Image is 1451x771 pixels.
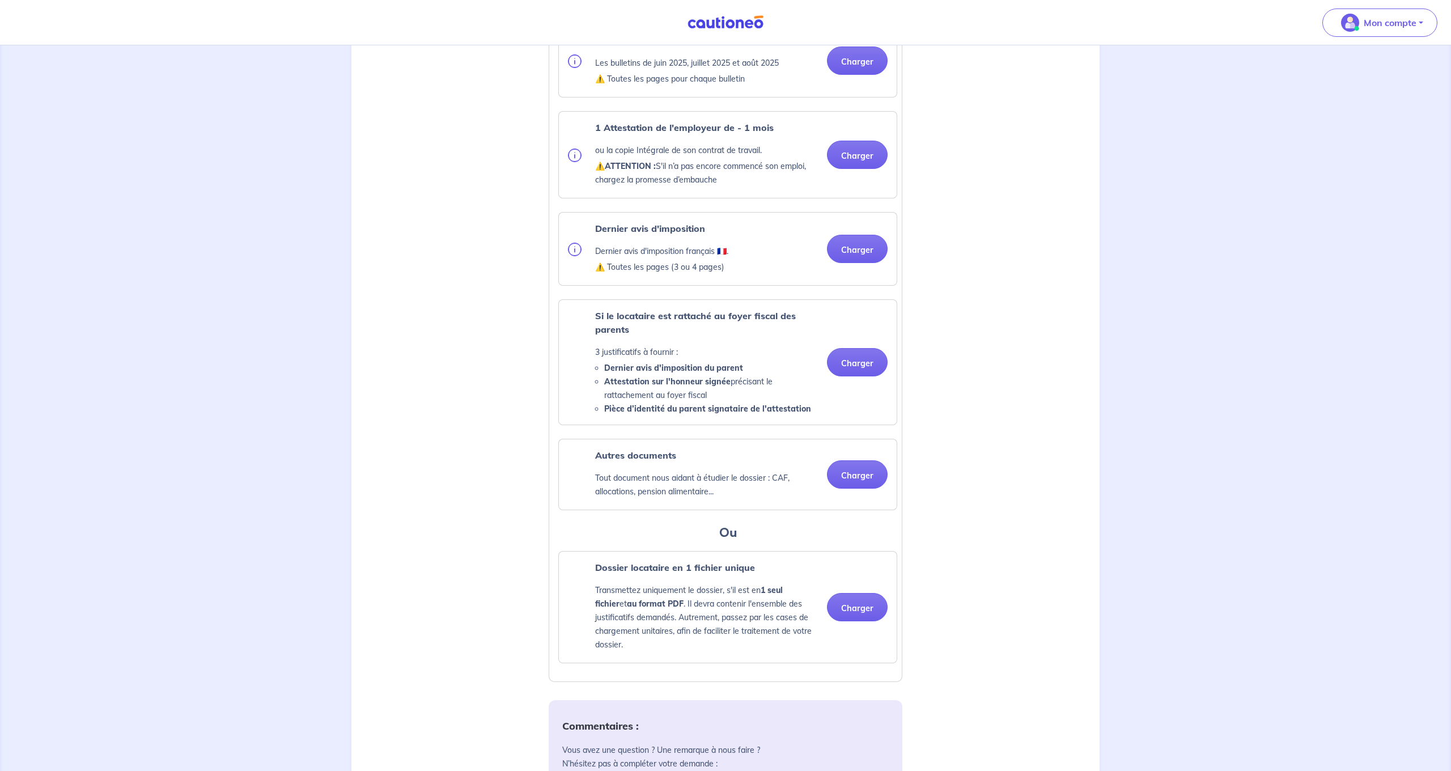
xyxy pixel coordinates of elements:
p: Dernier avis d'imposition français 🇫🇷. [595,244,728,258]
strong: Si le locataire est rattaché au foyer fiscal des parents [595,310,796,335]
strong: au format PDF [627,599,684,609]
div: categoryName: other, userCategory: cdi-without-trial [558,439,897,510]
div: categoryName: employment-contract, userCategory: cdi-without-trial [558,111,897,198]
li: précisant le rattachement au foyer fiscal [604,375,818,402]
img: Cautioneo [683,15,768,29]
h3: Ou [558,524,897,542]
p: ou la copie Intégrale de son contrat de travail. [595,143,818,157]
strong: Autres documents [595,450,676,461]
p: 3 justificatifs à fournir : [595,345,818,359]
strong: Commentaires : [562,719,639,732]
p: Mon compte [1364,16,1416,29]
img: illu_account_valid_menu.svg [1341,14,1359,32]
div: categoryName: pay-slip, userCategory: cdi-without-trial [558,24,897,98]
button: Charger [827,348,888,376]
img: info.svg [568,149,582,162]
img: info.svg [568,54,582,68]
button: Charger [827,235,888,263]
strong: ATTENTION : [605,161,656,171]
p: ⚠️ Toutes les pages (3 ou 4 pages) [595,260,728,274]
strong: Dossier locataire en 1 fichier unique [595,562,755,573]
button: Charger [827,141,888,169]
div: categoryName: profile, userCategory: cdi-without-trial [558,551,897,663]
p: Transmettez uniquement le dossier, s'il est en et . Il devra contenir l'ensemble des justificatif... [595,583,818,651]
button: Charger [827,46,888,75]
strong: 1 Attestation de l'employeur de - 1 mois [595,122,774,133]
strong: Dernier avis d'imposition [595,223,705,234]
strong: Pièce d’identité du parent signataire de l'attestation [604,404,811,414]
button: illu_account_valid_menu.svgMon compte [1322,9,1437,37]
div: categoryName: parental-tax-assessment, userCategory: cdi-without-trial [558,299,897,425]
p: Les bulletins de juin 2025, juillet 2025 et août 2025 [595,56,779,70]
p: ⚠️ Toutes les pages pour chaque bulletin [595,72,779,86]
p: Vous avez une question ? Une remarque à nous faire ? N’hésitez pas à compléter votre demande : [562,743,889,770]
strong: Attestation sur l'honneur signée [604,376,731,387]
p: ⚠️ S'il n’a pas encore commencé son emploi, chargez la promesse d’embauche [595,159,818,187]
img: info.svg [568,243,582,256]
button: Charger [827,593,888,621]
button: Charger [827,460,888,489]
p: Tout document nous aidant à étudier le dossier : CAF, allocations, pension alimentaire... [595,471,818,498]
strong: Dernier avis d'imposition du parent [604,363,743,373]
div: categoryName: tax-assessment, userCategory: cdi-without-trial [558,212,897,286]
